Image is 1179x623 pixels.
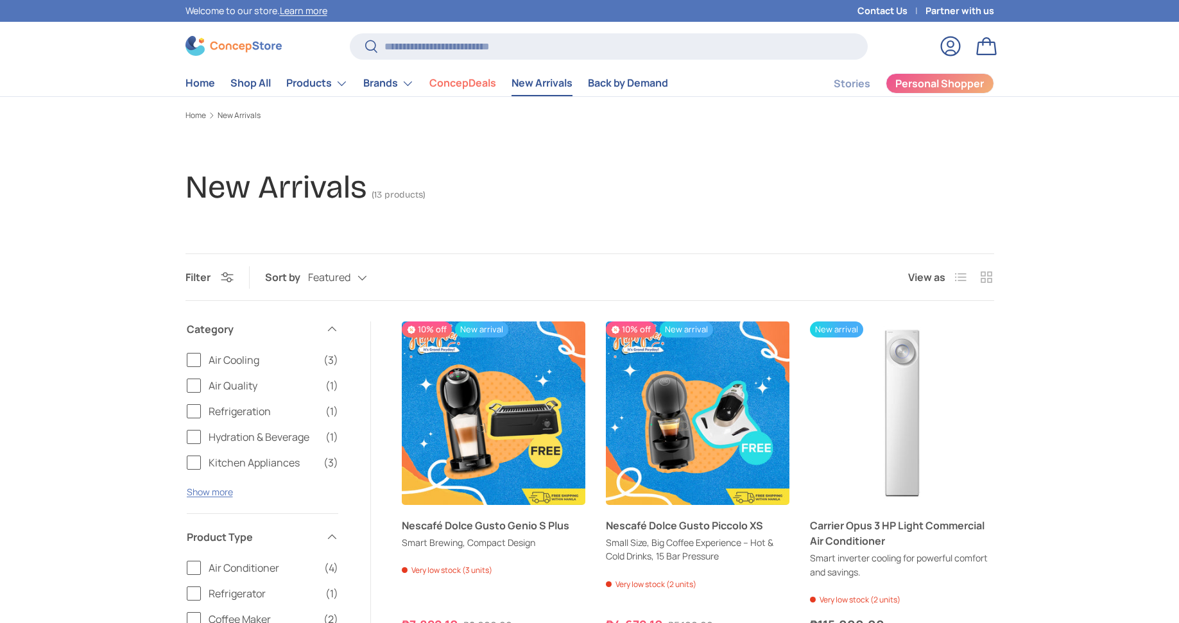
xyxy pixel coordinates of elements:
[363,71,414,96] a: Brands
[209,378,318,393] span: Air Quality
[209,560,316,576] span: Air Conditioner
[455,321,508,337] span: New arrival
[308,267,393,289] button: Featured
[886,73,994,94] a: Personal Shopper
[908,269,945,285] span: View as
[187,529,318,545] span: Product Type
[209,404,318,419] span: Refrigeration
[187,321,318,337] span: Category
[218,112,261,119] a: New Arrivals
[323,352,338,368] span: (3)
[834,71,870,96] a: Stories
[429,71,496,96] a: ConcepDeals
[803,71,994,96] nav: Secondary
[230,71,271,96] a: Shop All
[187,306,338,352] summary: Category
[185,110,994,121] nav: Breadcrumbs
[810,321,863,337] span: New arrival
[279,71,356,96] summary: Products
[325,429,338,445] span: (1)
[280,4,327,17] a: Learn more
[895,78,984,89] span: Personal Shopper
[402,321,452,337] span: 10% off
[187,514,338,560] summary: Product Type
[606,321,789,505] a: Nescafé Dolce Gusto Piccolo XS
[588,71,668,96] a: Back by Demand
[402,518,585,533] a: Nescafé Dolce Gusto Genio S Plus
[185,4,327,18] p: Welcome to our store.
[185,270,234,284] button: Filter
[372,189,426,200] span: (13 products)
[209,429,318,445] span: Hydration & Beverage
[325,586,338,601] span: (1)
[325,378,338,393] span: (1)
[185,112,206,119] a: Home
[265,269,308,285] label: Sort by
[308,271,350,284] span: Featured
[185,36,282,56] img: ConcepStore
[325,404,338,419] span: (1)
[925,4,994,18] a: Partner with us
[857,4,925,18] a: Contact Us
[606,518,789,533] a: Nescafé Dolce Gusto Piccolo XS
[660,321,713,337] span: New arrival
[187,486,233,498] button: Show more
[185,168,366,206] h1: New Arrivals
[356,71,422,96] summary: Brands
[185,71,668,96] nav: Primary
[286,71,348,96] a: Products
[606,321,656,337] span: 10% off
[185,71,215,96] a: Home
[402,321,585,505] a: Nescafé Dolce Gusto Genio S Plus
[209,352,316,368] span: Air Cooling
[323,455,338,470] span: (3)
[810,321,994,505] a: Carrier Opus 3 HP Light Commercial Air Conditioner
[324,560,338,576] span: (4)
[209,455,316,470] span: Kitchen Appliances
[810,518,994,549] a: Carrier Opus 3 HP Light Commercial Air Conditioner
[185,270,211,284] span: Filter
[512,71,572,96] a: New Arrivals
[209,586,318,601] span: Refrigerator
